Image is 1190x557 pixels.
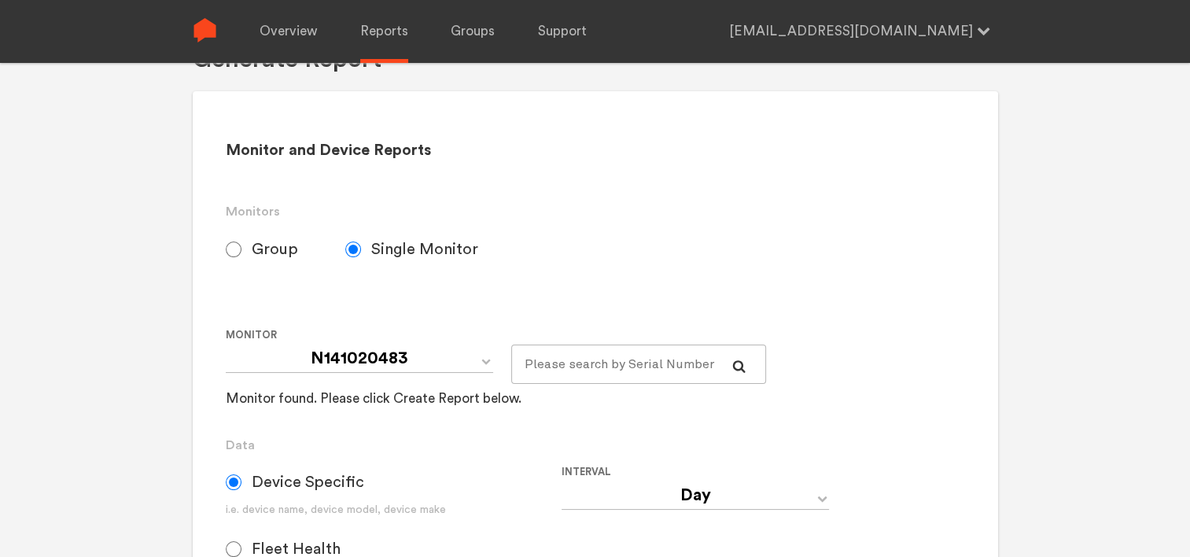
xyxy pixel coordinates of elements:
label: For large monitor counts [511,326,754,345]
input: Device Specific [226,474,241,490]
div: i.e. device name, device model, device make [226,502,562,518]
h3: Data [226,436,964,455]
input: Please search by Serial Number [511,345,767,384]
h2: Monitor and Device Reports [226,141,964,160]
h3: Monitors [226,202,964,221]
label: Monitor [226,326,499,345]
input: Group [226,242,241,257]
span: Device Specific [252,473,364,492]
input: Single Monitor [345,242,361,257]
input: Fleet Health [226,541,241,557]
label: Interval [562,463,885,481]
div: Monitor found. Please click Create Report below. [226,389,521,408]
span: Single Monitor [371,240,478,259]
span: Group [252,240,298,259]
img: Sense Logo [193,18,217,42]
